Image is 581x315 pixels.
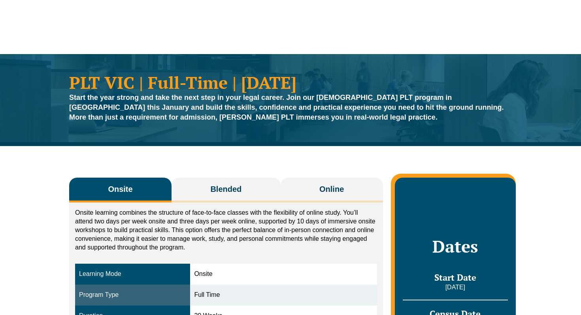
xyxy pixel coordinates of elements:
div: Learning Mode [79,270,186,279]
div: Onsite [194,270,373,279]
div: Program Type [79,291,186,300]
span: Blended [210,184,241,195]
span: Start Date [434,272,476,283]
span: Online [319,184,344,195]
h1: PLT VIC | Full-Time | [DATE] [69,74,512,91]
p: Onsite learning combines the structure of face-to-face classes with the flexibility of online stu... [75,208,377,252]
p: [DATE] [403,283,508,292]
h2: Dates [403,236,508,256]
div: Full Time [194,291,373,300]
span: Onsite [108,184,132,195]
strong: Start the year strong and take the next step in your legal career. Join our [DEMOGRAPHIC_DATA] PL... [69,94,504,121]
